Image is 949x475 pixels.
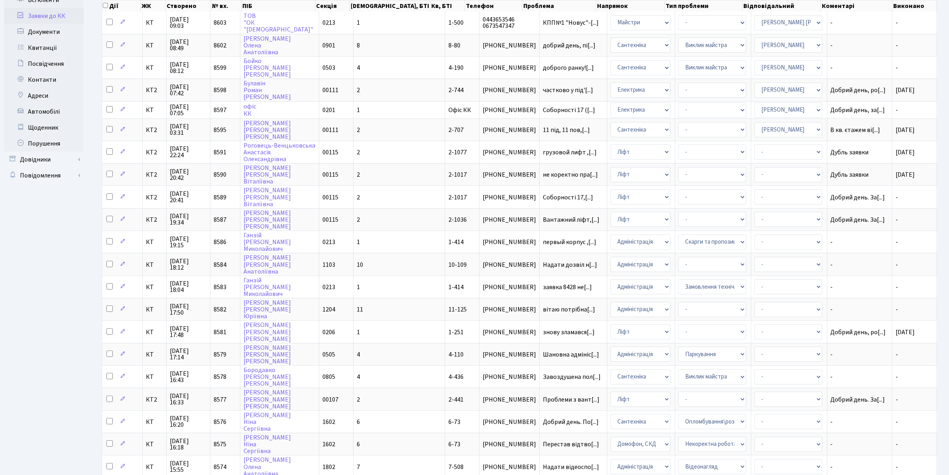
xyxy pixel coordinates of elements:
[170,325,207,338] span: [DATE] 17:48
[244,57,291,79] a: Бойко[PERSON_NAME][PERSON_NAME]
[831,306,889,313] span: -
[244,433,291,455] a: [PERSON_NAME]НінаСергіївна
[170,303,207,316] span: [DATE] 17:50
[831,149,889,156] span: Дубль заявки
[146,107,163,113] span: КТ
[831,215,885,224] span: Добрий день. За[...]
[896,395,898,404] span: -
[543,238,596,246] span: первый корпус ,[...]
[357,193,360,202] span: 2
[448,63,464,72] span: 4-190
[214,148,226,157] span: 8591
[543,350,599,359] span: Шановна адмініс[...]
[214,63,226,72] span: 8599
[170,84,207,97] span: [DATE] 07:42
[357,18,360,27] span: 1
[357,260,363,269] span: 10
[831,374,889,380] span: -
[322,193,338,202] span: 00115
[357,41,360,50] span: 8
[831,441,889,447] span: -
[896,463,898,471] span: -
[214,260,226,269] span: 8584
[146,329,163,335] span: КТ
[831,395,885,404] span: Добрий день. За[...]
[322,106,335,114] span: 0201
[170,280,207,293] span: [DATE] 18:04
[146,262,163,268] span: КТ
[357,126,360,134] span: 2
[543,86,593,95] span: частково у під'[...]
[448,193,467,202] span: 2-1017
[4,88,84,104] a: Адреси
[892,0,937,12] th: Виконано
[322,41,335,50] span: 0901
[146,284,163,290] span: КТ
[244,12,313,34] a: ТОВ"ОК"[DEMOGRAPHIC_DATA]"
[448,18,464,27] span: 1-500
[146,149,163,156] span: КТ2
[483,171,536,178] span: [PHONE_NUMBER]
[896,193,898,202] span: -
[146,127,163,133] span: КТ2
[448,418,460,426] span: 6-73
[322,395,338,404] span: 00107
[357,106,360,114] span: 1
[543,41,595,50] span: добрий день, пі[...]
[831,42,889,49] span: -
[322,418,335,426] span: 1602
[214,283,226,292] span: 8583
[543,373,601,381] span: Завоздушена пол[...]
[483,65,536,71] span: [PHONE_NUMBER]
[4,8,84,24] a: Заявки до КК
[448,440,460,449] span: 6-73
[357,305,363,314] span: 11
[170,415,207,428] span: [DATE] 16:20
[322,283,335,292] span: 0213
[357,86,360,95] span: 2
[214,305,226,314] span: 8582
[543,260,597,269] span: Надати дозвіл н[...]
[214,41,226,50] span: 8602
[896,18,898,27] span: -
[146,42,163,49] span: КТ
[831,262,889,268] span: -
[146,194,163,201] span: КТ2
[170,104,207,116] span: [DATE] 07:05
[448,41,460,50] span: 8-80
[322,238,335,246] span: 0213
[483,396,536,403] span: [PHONE_NUMBER]
[543,328,595,337] span: знову зламався[...]
[483,149,536,156] span: [PHONE_NUMBER]
[483,217,536,223] span: [PHONE_NUMBER]
[322,18,335,27] span: 0213
[4,24,84,40] a: Документи
[170,61,207,74] span: [DATE] 08:12
[244,164,291,186] a: [PERSON_NAME][PERSON_NAME]Віталіївна
[543,463,599,471] span: Надати відеоспо[...]
[483,306,536,313] span: [PHONE_NUMBER]
[322,170,338,179] span: 00115
[543,106,595,114] span: Соборності 17 ([...]
[483,194,536,201] span: [PHONE_NUMBER]
[244,79,291,101] a: БулавінРоман[PERSON_NAME]
[896,328,915,337] span: [DATE]
[322,350,335,359] span: 0505
[244,209,291,231] a: [PERSON_NAME][PERSON_NAME][PERSON_NAME]
[483,107,536,113] span: [PHONE_NUMBER]
[322,86,338,95] span: 00111
[430,0,465,12] th: Кв, БТІ
[146,464,163,470] span: КТ
[170,460,207,473] span: [DATE] 15:55
[448,463,464,471] span: 7-508
[4,120,84,136] a: Щоденник
[543,170,598,179] span: не коректно пра[...]
[448,238,464,246] span: 1-414
[831,86,886,95] span: Добрий день, ро[...]
[170,258,207,271] span: [DATE] 18:12
[896,440,898,449] span: -
[214,215,226,224] span: 8587
[483,239,536,245] span: [PHONE_NUMBER]
[244,276,291,298] a: Ганзій[PERSON_NAME]Миколайович
[141,0,166,12] th: ЖК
